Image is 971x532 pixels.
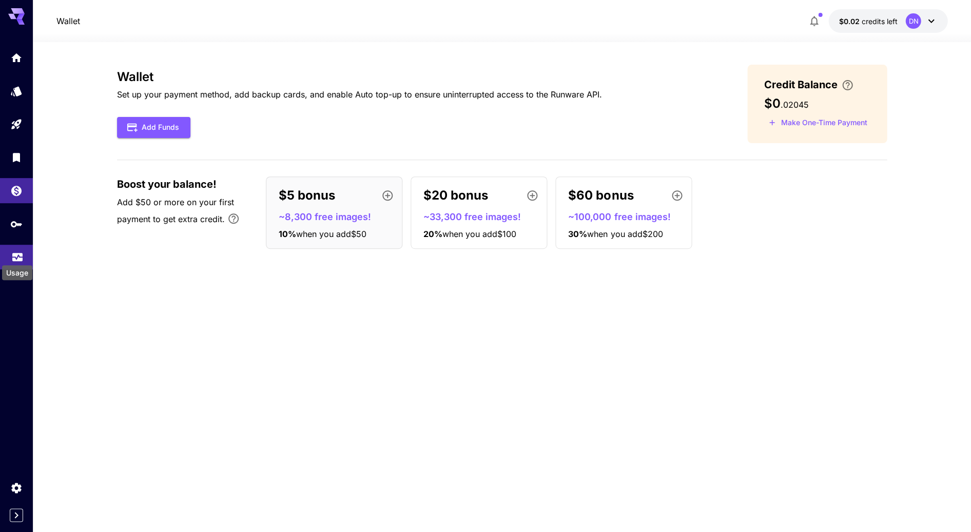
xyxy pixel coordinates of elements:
[56,15,80,27] nav: breadcrumb
[223,208,244,229] button: Bonus applies only to your first payment, up to 30% on the first $1,000.
[568,229,587,239] span: 30 %
[296,229,366,239] span: when you add $50
[764,77,837,92] span: Credit Balance
[587,229,663,239] span: when you add $200
[117,70,602,84] h3: Wallet
[10,85,23,97] div: Models
[117,176,217,192] span: Boost your balance!
[861,17,897,26] span: credits left
[10,218,23,230] div: API Keys
[10,481,23,494] div: Settings
[568,186,633,205] p: $60 bonus
[764,96,780,111] span: $0
[117,88,602,101] p: Set up your payment method, add backup cards, and enable Auto top-up to ensure uninterrupted acce...
[442,229,516,239] span: when you add $100
[839,17,861,26] span: $0.02
[10,508,23,522] button: Expand sidebar
[117,117,190,138] button: Add Funds
[279,229,296,239] span: 10 %
[837,79,858,91] button: Enter your card details and choose an Auto top-up amount to avoid service interruptions. We'll au...
[780,100,808,110] span: . 02045
[279,210,398,224] p: ~8,300 free images!
[279,186,335,205] p: $5 bonus
[423,210,542,224] p: ~33,300 free images!
[56,15,80,27] a: Wallet
[764,115,871,131] button: Make a one-time, non-recurring payment
[2,265,32,280] div: Usage
[10,151,23,164] div: Library
[423,186,488,205] p: $20 bonus
[117,197,234,224] span: Add $50 or more on your first payment to get extra credit.
[828,9,947,33] button: $0.02045DN
[839,16,897,27] div: $0.02045
[905,13,921,29] div: DN
[11,248,24,261] div: Usage
[10,182,23,194] div: Wallet
[10,51,23,64] div: Home
[423,229,442,239] span: 20 %
[10,118,23,131] div: Playground
[568,210,687,224] p: ~100,000 free images!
